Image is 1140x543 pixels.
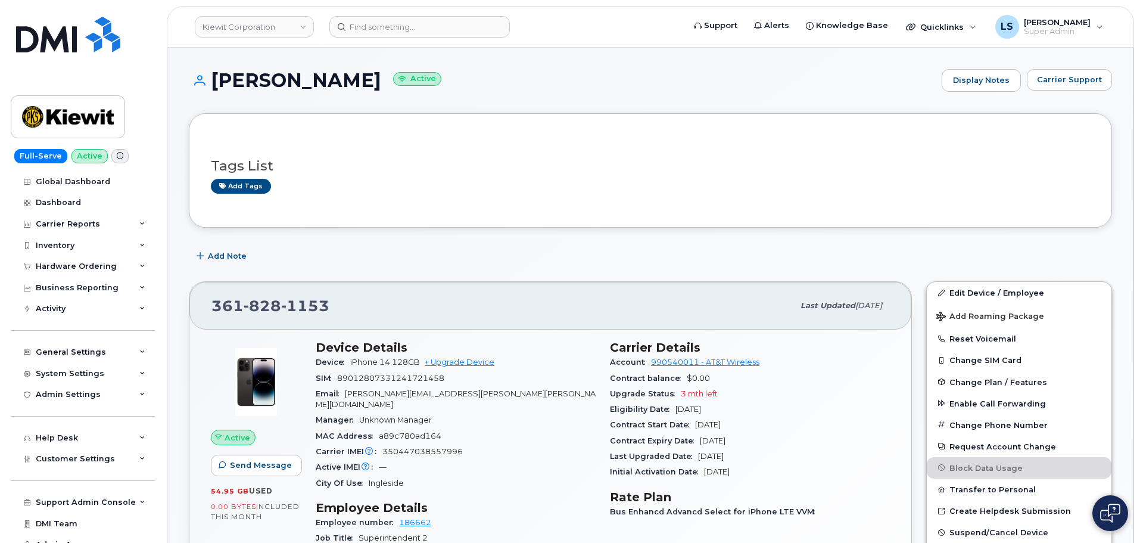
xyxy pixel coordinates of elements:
[927,500,1111,522] a: Create Helpdesk Submission
[610,467,704,476] span: Initial Activation Date
[949,528,1048,537] span: Suspend/Cancel Device
[610,389,681,398] span: Upgrade Status
[316,389,345,398] span: Email
[855,301,882,310] span: [DATE]
[927,479,1111,500] button: Transfer to Personal
[316,501,596,515] h3: Employee Details
[211,502,256,511] span: 0.00 Bytes
[393,72,441,86] small: Active
[610,374,687,383] span: Contract balance
[211,455,302,476] button: Send Message
[316,374,337,383] span: SIM
[316,415,359,424] span: Manager
[927,282,1111,303] a: Edit Device / Employee
[316,533,359,542] span: Job Title
[379,432,441,440] span: a89c780ad164
[927,303,1111,328] button: Add Roaming Package
[927,371,1111,393] button: Change Plan / Features
[610,490,890,504] h3: Rate Plan
[369,479,404,488] span: Ingleside
[1037,74,1102,85] span: Carrier Support
[1027,69,1112,91] button: Carrier Support
[379,463,387,471] span: —
[610,420,695,429] span: Contract Start Date
[927,457,1111,479] button: Block Data Usage
[316,447,382,456] span: Carrier IMEI
[927,436,1111,457] button: Request Account Change
[316,479,369,488] span: City Of Use
[220,346,292,418] img: image20231002-3703462-njx0qo.jpeg
[687,374,710,383] span: $0.00
[208,250,247,262] span: Add Note
[249,486,273,495] span: used
[936,312,1044,323] span: Add Roaming Package
[610,452,698,461] span: Last Upgraded Date
[1100,504,1120,523] img: Open chat
[382,447,463,456] span: 350447038557996
[927,393,1111,414] button: Enable Call Forwarding
[651,358,759,367] a: 990540011 - AT&T Wireless
[949,377,1047,386] span: Change Plan / Features
[610,340,890,355] h3: Carrier Details
[225,432,250,443] span: Active
[211,487,249,495] span: 54.95 GB
[949,399,1046,408] span: Enable Call Forwarding
[698,452,724,461] span: [DATE]
[610,436,700,445] span: Contract Expiry Date
[927,328,1111,349] button: Reset Voicemail
[211,297,329,315] span: 361
[211,179,271,194] a: Add tags
[942,69,1021,92] a: Display Notes
[927,414,1111,436] button: Change Phone Number
[927,522,1111,543] button: Suspend/Cancel Device
[610,358,651,367] span: Account
[316,358,350,367] span: Device
[230,460,292,471] span: Send Message
[425,358,494,367] a: + Upgrade Device
[801,301,855,310] span: Last updated
[704,467,730,476] span: [DATE]
[337,374,444,383] span: 89012807331241721458
[316,389,596,409] span: [PERSON_NAME][EMAIL_ADDRESS][PERSON_NAME][PERSON_NAME][DOMAIN_NAME]
[399,518,431,527] a: 186662
[281,297,329,315] span: 1153
[350,358,420,367] span: iPhone 14 128GB
[681,389,718,398] span: 3 mth left
[211,159,1090,173] h3: Tags List
[359,533,428,542] span: Superintendent 2
[316,463,379,471] span: Active IMEI
[610,507,821,516] span: Bus Enhancd Advancd Select for iPhone LTE VVM
[675,405,701,414] span: [DATE]
[316,432,379,440] span: MAC Address
[316,518,399,527] span: Employee number
[700,436,725,445] span: [DATE]
[695,420,721,429] span: [DATE]
[189,246,257,267] button: Add Note
[927,349,1111,371] button: Change SIM Card
[244,297,281,315] span: 828
[316,340,596,355] h3: Device Details
[610,405,675,414] span: Eligibility Date
[359,415,432,424] span: Unknown Manager
[189,70,936,91] h1: [PERSON_NAME]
